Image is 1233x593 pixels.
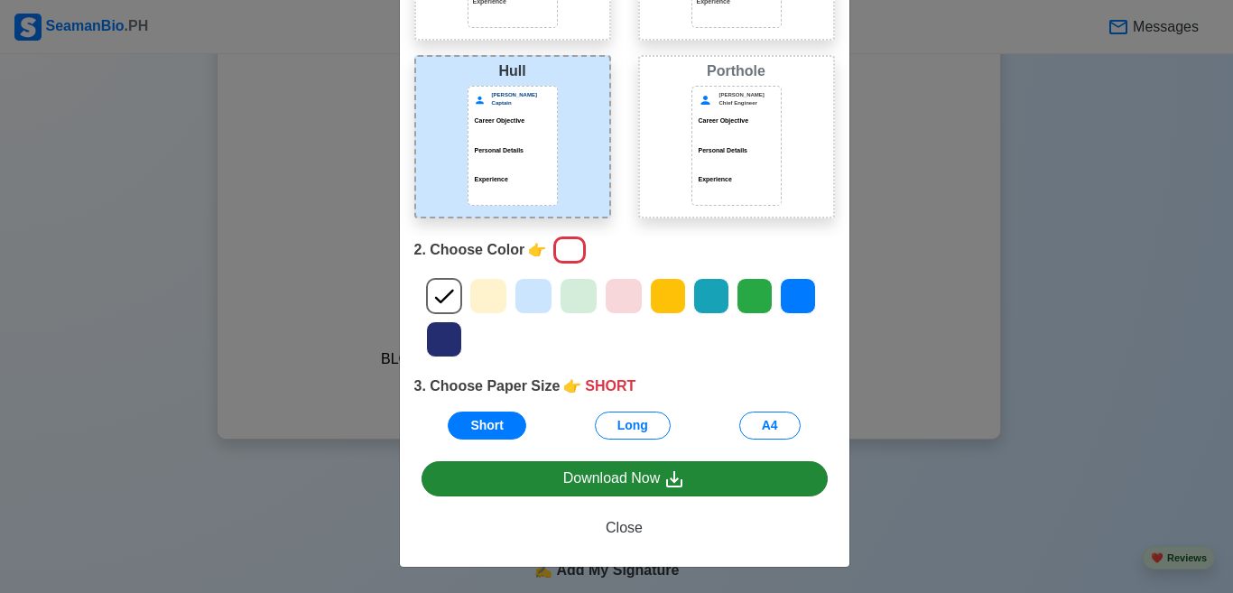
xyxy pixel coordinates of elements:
[563,468,686,490] div: Download Now
[422,461,828,496] a: Download Now
[422,511,828,545] button: Close
[492,91,552,99] p: [PERSON_NAME]
[644,60,830,82] div: Porthole
[414,375,835,397] div: 3. Choose Paper Size
[585,375,635,397] span: SHORT
[563,375,581,397] span: point
[528,239,546,261] span: point
[420,60,606,82] div: Hull
[414,233,835,267] div: 2. Choose Color
[492,99,552,107] p: Captain
[739,412,801,440] button: A4
[473,146,552,156] p: Personal Details
[473,116,552,126] p: Career Objective
[719,91,776,99] p: [PERSON_NAME]
[473,175,552,185] p: Experience
[719,99,776,107] p: Chief Engineer
[697,146,776,156] div: Personal Details
[448,412,526,440] button: Short
[697,116,776,126] div: Career Objective
[697,175,776,185] div: Experience
[606,520,643,535] span: Close
[595,412,671,440] button: Long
